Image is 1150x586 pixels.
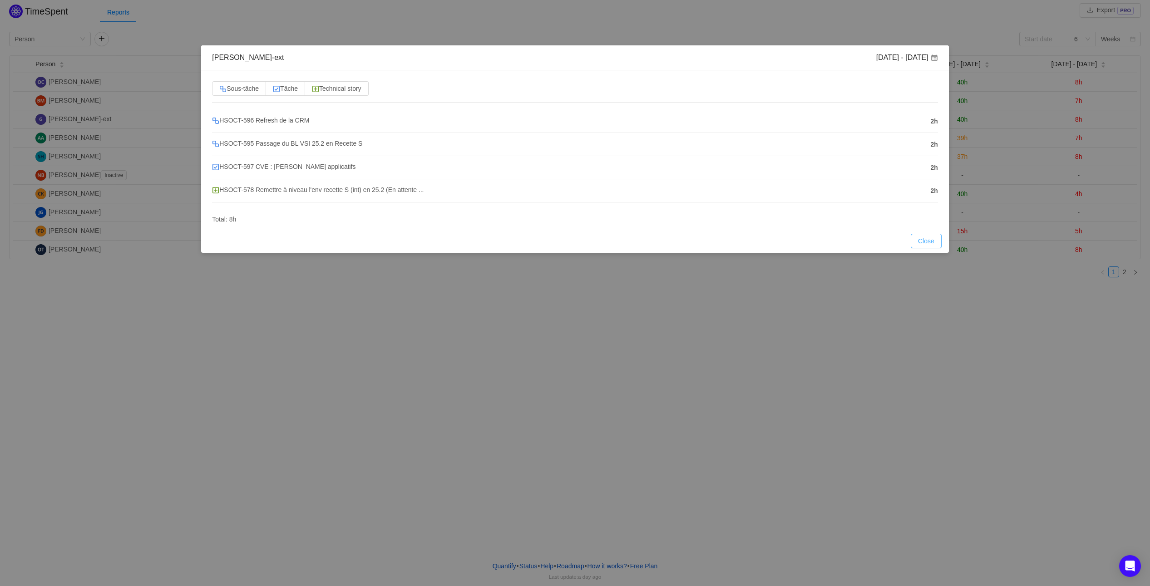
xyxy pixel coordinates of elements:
span: 2h [930,163,938,172]
span: Total: 8h [212,216,236,223]
span: Technical story [312,85,361,92]
span: HSOCT-596 Refresh de la CRM [212,117,309,124]
img: 10318 [273,85,280,93]
div: [PERSON_NAME]-ext [212,53,284,63]
span: 2h [930,117,938,126]
button: Close [911,234,942,248]
img: 10318 [212,163,219,171]
img: 10316 [212,140,219,148]
span: 2h [930,140,938,149]
div: Open Intercom Messenger [1119,555,1141,577]
span: HSOCT-595 Passage du BL VSI 25.2 en Recette S [212,140,362,147]
span: 2h [930,186,938,196]
div: [DATE] - [DATE] [876,53,938,63]
img: 10311 [212,187,219,194]
img: 10316 [219,85,227,93]
span: Sous-tâche [219,85,259,92]
span: HSOCT-578 Remettre à niveau l'env recette S (int) en 25.2 (En attente ... [212,186,424,193]
span: HSOCT-597 CVE : [PERSON_NAME] applicatifs [212,163,355,170]
img: 10311 [312,85,319,93]
span: Tâche [273,85,298,92]
img: 10316 [212,117,219,124]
